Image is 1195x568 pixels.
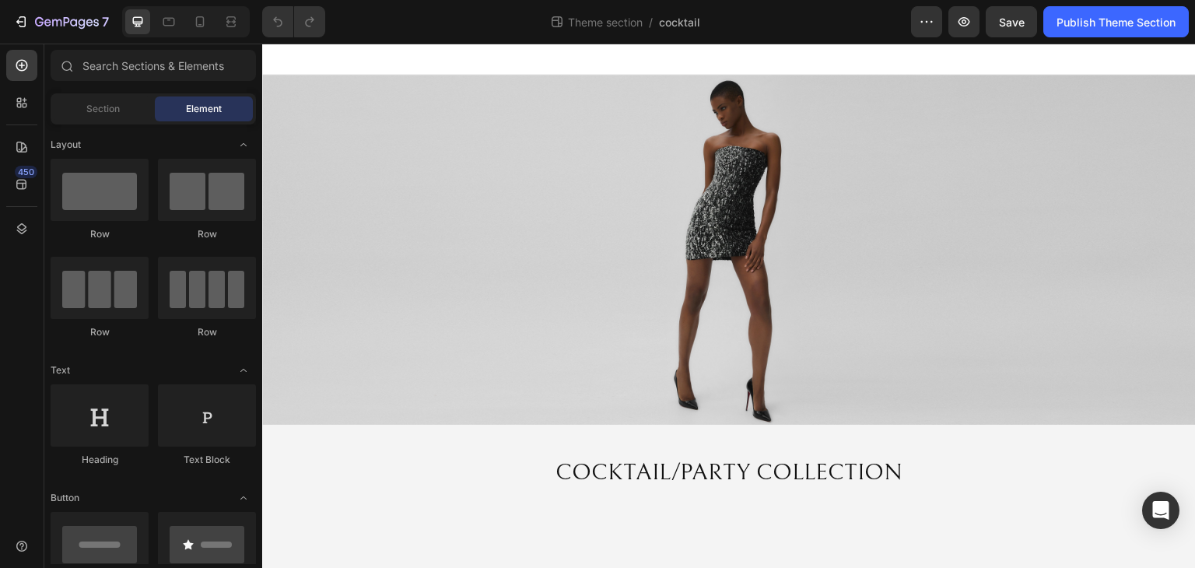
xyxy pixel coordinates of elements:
[649,14,653,30] span: /
[1142,492,1179,529] div: Open Intercom Messenger
[1057,14,1176,30] div: Publish Theme Section
[262,44,1195,568] iframe: Design area
[986,6,1037,37] button: Save
[6,6,116,37] button: 7
[231,486,256,510] span: Toggle open
[15,166,37,178] div: 450
[51,453,149,467] div: Heading
[231,358,256,383] span: Toggle open
[51,50,256,81] input: Search Sections & Elements
[51,227,149,241] div: Row
[1043,6,1189,37] button: Publish Theme Section
[51,491,79,505] span: Button
[231,132,256,157] span: Toggle open
[186,102,222,116] span: Element
[262,6,325,37] div: Undo/Redo
[565,14,646,30] span: Theme section
[102,12,109,31] p: 7
[158,453,256,467] div: Text Block
[999,16,1025,29] span: Save
[158,227,256,241] div: Row
[659,14,700,30] span: cocktail
[86,102,120,116] span: Section
[158,325,256,339] div: Row
[51,325,149,339] div: Row
[51,363,70,377] span: Text
[51,138,81,152] span: Layout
